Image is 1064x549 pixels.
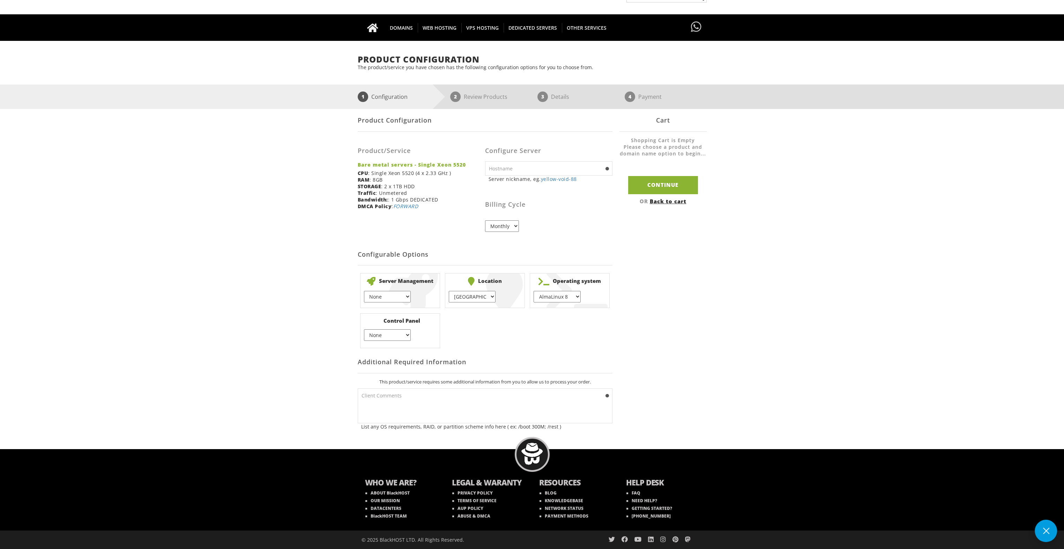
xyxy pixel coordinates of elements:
[358,137,485,215] div: : Single Xeon 5520 (4 x 2.33 GHz ) : 8GB : 2 x 1TB HDD : Unmetered : 1 Gbps DEDICATED :
[619,109,707,132] div: Cart
[626,513,671,519] a: [PHONE_NUMBER]
[358,91,368,102] span: 1
[485,201,612,208] h3: Billing Cycle
[364,317,436,324] b: Control Panel
[418,14,462,41] a: WEB HOSTING
[393,203,418,210] a: FORWARD
[485,147,612,154] h3: Configure Server
[358,196,388,203] b: Bandwidth:
[450,91,461,102] span: 2
[619,137,707,164] li: Shopping Cart is Empty Please choose a product and domain name option to begin...
[689,14,703,40] a: Have questions?
[358,183,381,190] b: STORAGE
[534,277,606,286] b: Operating system
[358,109,612,132] div: Product Configuration
[360,14,385,41] a: Go to homepage
[358,147,480,154] h3: Product/Service
[485,161,612,176] input: Hostname
[364,329,411,341] select: } } } }
[452,513,490,519] a: ABUSE & DMCA
[358,203,392,210] b: DMCA Policy
[489,176,612,182] small: Server nickname, eg.
[452,498,497,504] a: TERMS OF SERVICE
[650,198,686,205] a: Back to cart
[358,64,707,71] p: The product/service you have chosen has the following configuration options for you to choose from.
[364,277,436,286] b: Server Management
[540,513,588,519] a: PAYMENT METHODS
[385,23,418,32] span: DOMAINS
[521,443,543,465] img: BlackHOST mascont, Blacky.
[626,490,640,496] a: FAQ
[365,490,410,496] a: ABOUT BlackHOST
[540,490,557,496] a: BLOG
[619,198,707,205] div: OR
[358,244,612,265] h2: Configurable Options
[449,291,496,302] select: } } } } }
[362,530,529,549] div: © 2025 BlackHOST LTD. All Rights Reserved.
[361,423,612,430] small: List any OS requirements, RAID, or partition scheme info here ( ex: /boot 300M; /rest )
[358,351,612,373] div: Additional Required Information
[365,513,407,519] a: BlackHOST TEAM
[371,91,408,102] p: Configuration
[626,498,657,504] a: NEED HELP?
[626,505,672,511] a: GETTING STARTED?
[461,14,504,41] a: VPS HOSTING
[365,498,400,504] a: OUR MISSION
[625,91,635,102] span: 4
[628,176,698,194] input: Continue
[358,176,370,183] b: RAM
[540,498,583,504] a: KNOWLEDGEBASE
[504,23,562,32] span: DEDICATED SERVERS
[638,91,662,102] p: Payment
[358,161,480,168] strong: Bare metal servers - Single Xeon 5520
[393,203,418,210] i: All abuse reports are forwarded
[358,55,707,64] h1: Product Configuration
[539,477,612,489] b: RESOURCES
[385,14,418,41] a: DOMAINS
[365,477,438,489] b: WHO WE ARE?
[418,23,462,32] span: WEB HOSTING
[365,505,401,511] a: DATACENTERS
[358,170,369,176] b: CPU
[537,91,548,102] span: 3
[551,91,569,102] p: Details
[452,505,483,511] a: AUP POLICY
[464,91,507,102] p: Review Products
[452,477,525,489] b: LEGAL & WARANTY
[504,14,562,41] a: DEDICATED SERVERS
[461,23,504,32] span: VPS HOSTING
[534,291,580,302] select: } } } } } } } } } } } } } } } } } } } } }
[364,291,411,302] select: } } }
[452,490,493,496] a: PRIVACY POLICY
[358,379,612,385] p: This product/service requires some additional information from you to allow us to process your or...
[541,176,577,182] a: yellow-void-88
[449,277,521,286] b: Location
[626,477,699,489] b: HELP DESK
[562,23,611,32] span: OTHER SERVICES
[562,14,611,41] a: OTHER SERVICES
[358,190,376,196] b: Traffic
[540,505,583,511] a: NETWORK STATUS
